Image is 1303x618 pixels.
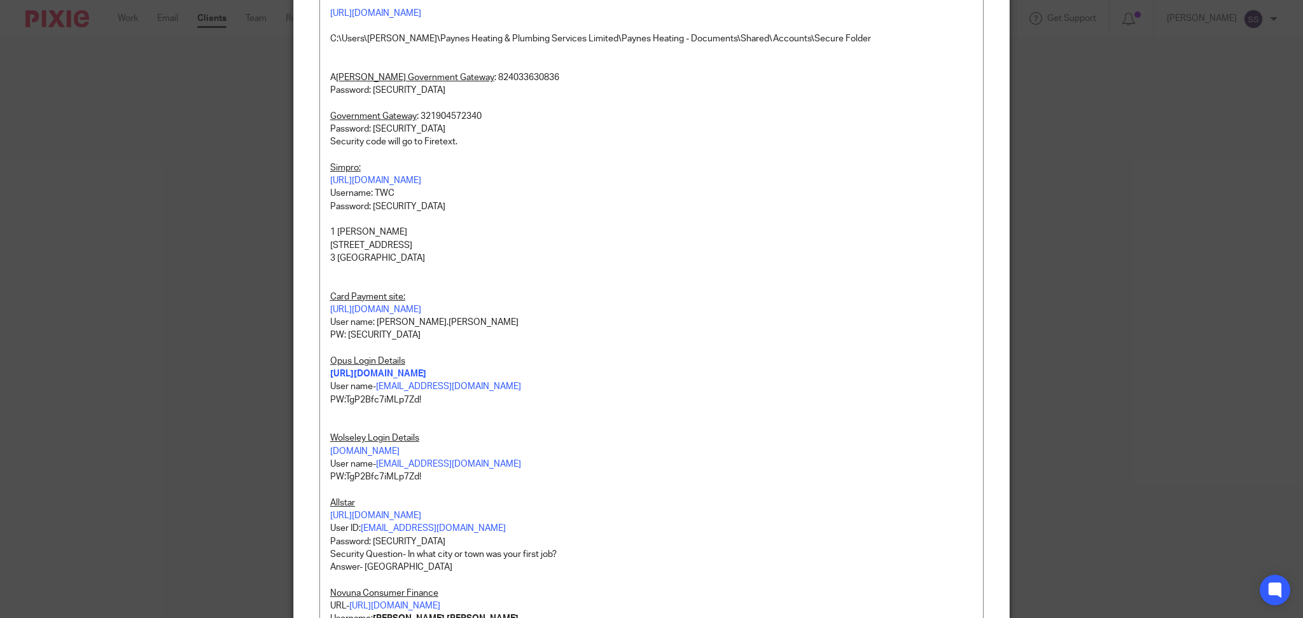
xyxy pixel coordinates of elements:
[330,522,973,548] p: User ID: Password: [SECURITY_DATA]
[330,447,400,456] a: [DOMAIN_NAME]
[330,252,973,264] p: 3 [GEOGRAPHIC_DATA]
[330,357,405,366] u: Opus Login Details
[330,434,419,443] u: Wolseley Login Details
[330,305,421,314] a: [URL][DOMAIN_NAME]
[330,329,973,522] p: PW: [SECURITY_DATA] User name- PW:TgP2Bfc7iMLp7Zd! User name- PW:TgP2Bfc7iMLp7Zd!
[330,226,973,238] p: 1 [PERSON_NAME]
[330,71,973,84] p: A : 824033630836
[376,382,521,391] a: [EMAIL_ADDRESS][DOMAIN_NAME]
[330,135,973,148] p: Security code will go to Firetext.
[330,511,421,520] a: [URL][DOMAIN_NAME]
[330,200,973,213] p: Password: [SECURITY_DATA]
[361,524,506,533] a: [EMAIL_ADDRESS][DOMAIN_NAME]
[330,316,973,329] p: User name: [PERSON_NAME].[PERSON_NAME]
[330,239,973,252] p: [STREET_ADDRESS]
[336,73,494,82] u: [PERSON_NAME] Government Gateway
[330,369,426,378] a: [URL][DOMAIN_NAME]
[330,32,973,45] p: C:\Users\[PERSON_NAME]\Paynes Heating & Plumbing Services Limited\Paynes Heating - Documents\Shar...
[330,123,973,135] p: Password: [SECURITY_DATA]
[330,292,405,301] u: Card Payment site:
[330,84,973,97] p: Password: [SECURITY_DATA]
[330,187,973,200] p: Username: TWC
[330,163,361,172] u: Simpro:
[330,498,355,507] u: Allstar
[330,112,417,121] u: Government Gateway
[349,601,440,610] a: [URL][DOMAIN_NAME]
[330,589,438,598] u: Novuna Consumer Finance
[330,600,973,612] p: URL-
[330,548,973,561] p: Security Question- In what city or town was your first job?
[330,561,973,573] p: Answer- [GEOGRAPHIC_DATA]
[330,9,421,18] a: [URL][DOMAIN_NAME]
[376,460,521,469] a: [EMAIL_ADDRESS][DOMAIN_NAME]
[330,110,973,123] p: : 321904572340
[330,176,421,185] a: [URL][DOMAIN_NAME]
